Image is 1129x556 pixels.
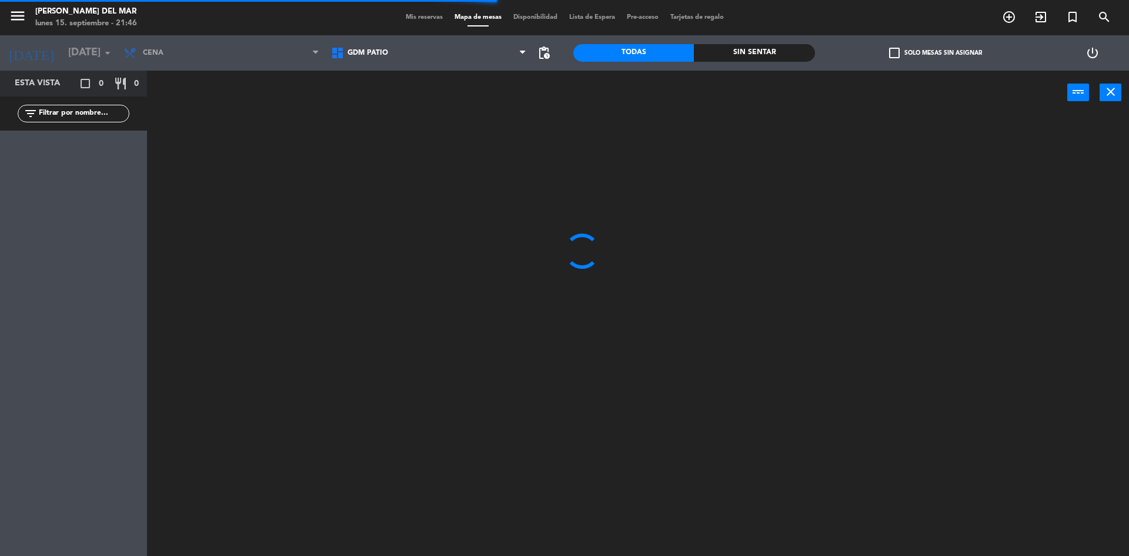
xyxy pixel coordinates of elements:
div: Esta vista [6,76,85,91]
i: add_circle_outline [1002,10,1016,24]
span: Lista de Espera [563,14,621,21]
i: power_settings_new [1085,46,1100,60]
div: lunes 15. septiembre - 21:46 [35,18,137,29]
i: power_input [1071,85,1085,99]
button: power_input [1067,84,1089,101]
i: restaurant [113,76,128,91]
i: turned_in_not [1065,10,1080,24]
i: exit_to_app [1034,10,1048,24]
div: [PERSON_NAME] del Mar [35,6,137,18]
span: Cena [143,49,163,57]
input: Filtrar por nombre... [38,107,129,120]
span: Disponibilidad [507,14,563,21]
i: crop_square [78,76,92,91]
span: Tarjetas de regalo [664,14,730,21]
div: Sin sentar [694,44,814,62]
i: close [1104,85,1118,99]
button: close [1100,84,1121,101]
label: Solo mesas sin asignar [889,48,982,58]
span: Mis reservas [400,14,449,21]
button: menu [9,7,26,29]
span: GDM PATIO [348,49,388,57]
i: menu [9,7,26,25]
div: Todas [573,44,694,62]
span: Pre-acceso [621,14,664,21]
span: pending_actions [537,46,551,60]
span: check_box_outline_blank [889,48,900,58]
i: arrow_drop_down [101,46,115,60]
span: Mapa de mesas [449,14,507,21]
span: 0 [134,77,139,91]
i: search [1097,10,1111,24]
i: filter_list [24,106,38,121]
span: 0 [99,77,103,91]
